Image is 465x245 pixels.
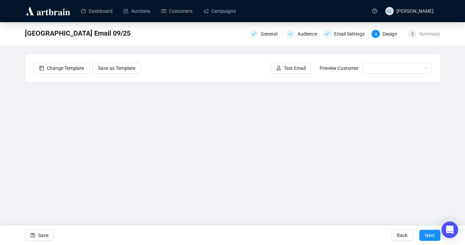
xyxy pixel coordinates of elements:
div: General [261,30,281,38]
span: Test Email [284,64,306,72]
span: check [252,32,256,36]
button: Test Email [271,63,311,74]
span: [PERSON_NAME] [396,8,433,14]
a: Campaigns [204,2,236,20]
span: Downtown Abbey Email 09/25 [25,28,131,39]
span: 5 [411,32,414,37]
button: Save as Template [92,63,141,74]
a: Auctions [124,2,150,20]
div: Audience [297,30,321,38]
span: Preview Customer: [320,65,360,71]
span: 4 [375,32,377,37]
span: Back [397,226,408,245]
span: Next [425,226,435,245]
div: Audience [286,30,319,38]
span: layout [39,66,44,71]
span: Change Template [47,64,84,72]
span: save [30,233,35,238]
a: Customers [161,2,193,20]
button: Back [391,230,413,241]
span: check [288,32,293,36]
span: Save as Template [98,64,135,72]
span: question-circle [372,9,377,13]
span: experiment [276,66,281,71]
div: Design [383,30,401,38]
div: 5Summary [408,30,440,38]
a: Dashboard [81,2,113,20]
div: Email Settings [323,30,367,38]
span: KL [387,7,392,15]
div: Email Settings [334,30,369,38]
div: Open Intercom Messenger [441,221,458,238]
button: Change Template [34,63,90,74]
div: General [250,30,282,38]
img: logo [25,6,71,17]
button: Save [25,230,54,241]
div: Summary [419,30,440,38]
div: 4Design [372,30,404,38]
span: Save [38,226,48,245]
span: check [325,32,329,36]
button: Next [419,230,440,241]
